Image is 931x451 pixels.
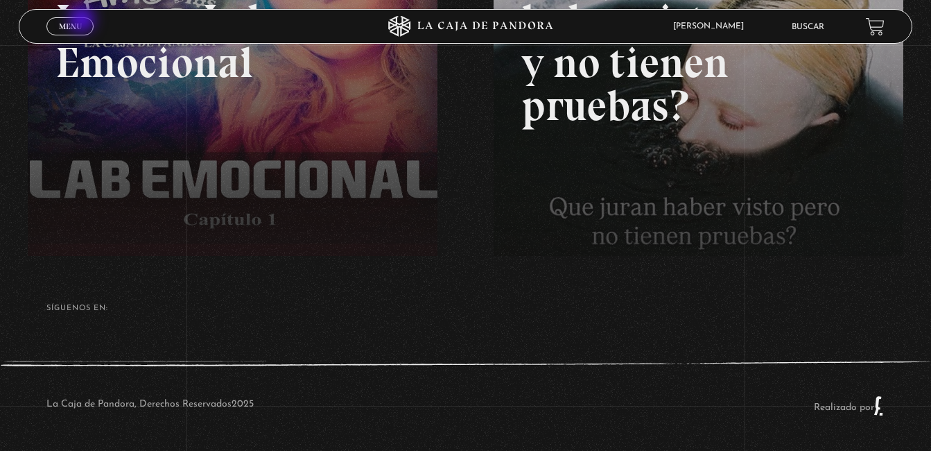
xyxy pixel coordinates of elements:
a: Buscar [792,23,824,31]
span: Cerrar [54,34,87,44]
h4: SÍguenos en: [46,305,885,312]
span: Menu [59,22,82,31]
p: La Caja de Pandora, Derechos Reservados 2025 [46,395,254,416]
a: View your shopping cart [866,17,885,36]
a: Realizado por [814,402,885,413]
span: [PERSON_NAME] [666,22,758,31]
